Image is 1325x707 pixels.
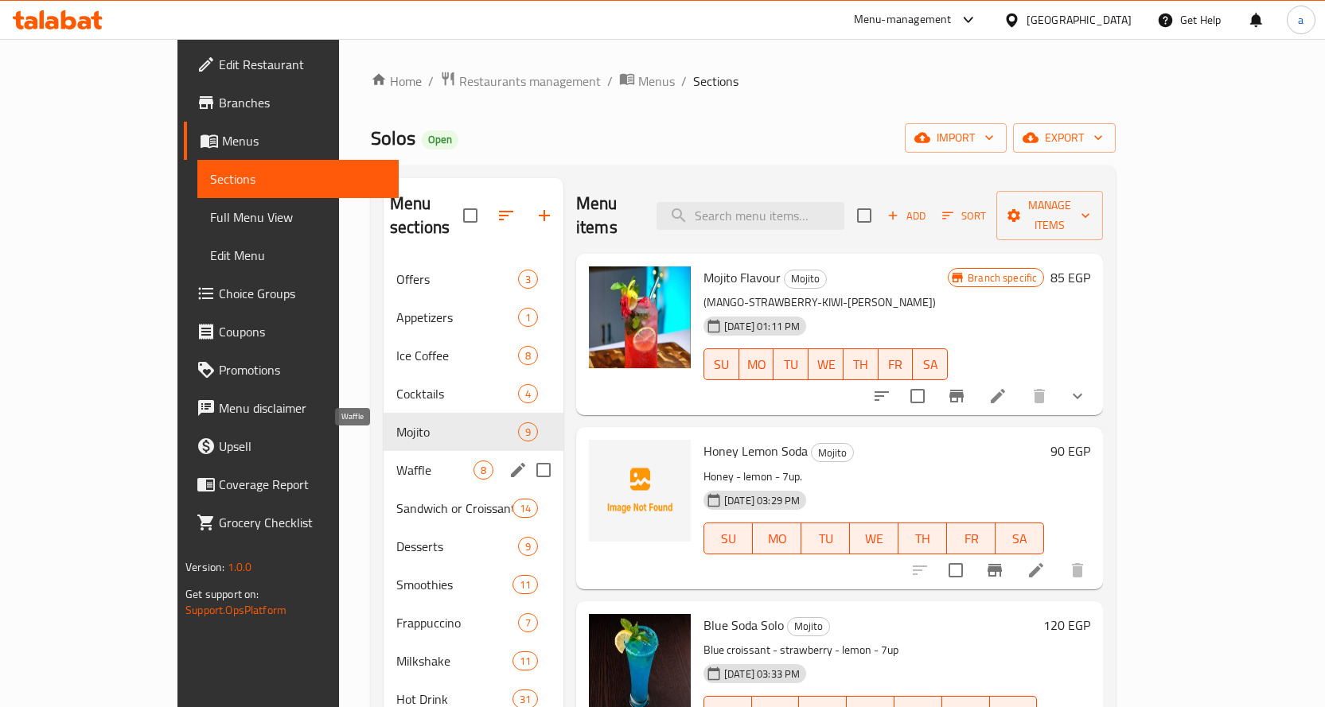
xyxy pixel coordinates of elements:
[693,72,738,91] span: Sections
[518,346,538,365] div: items
[185,600,286,620] a: Support.OpsPlatform
[396,422,518,441] span: Mojito
[396,651,512,670] span: Milkshake
[384,527,563,565] div: Desserts9
[519,616,537,631] span: 7
[197,236,399,274] a: Edit Menu
[1068,387,1087,406] svg: Show Choices
[1298,11,1304,29] span: a
[184,427,399,465] a: Upsell
[774,348,809,380] button: TU
[396,384,518,403] div: Cocktails
[1027,11,1132,29] div: [GEOGRAPHIC_DATA]
[396,537,518,556] span: Desserts
[184,389,399,427] a: Menu disclaimer
[518,308,538,327] div: items
[384,298,563,336] div: Appetizers1
[513,577,537,592] span: 11
[787,617,830,636] div: Mojito
[856,527,892,550] span: WE
[185,557,224,577] span: Version:
[512,499,538,518] div: items
[396,346,518,365] span: Ice Coffee
[396,575,512,594] span: Smoothies
[518,537,538,556] div: items
[390,192,463,239] h2: Menu sections
[506,458,530,482] button: edit
[718,666,806,682] span: [DATE] 03:33 PM
[809,348,844,380] button: WE
[219,55,386,74] span: Edit Restaurant
[487,196,525,235] span: Sort sections
[996,191,1103,240] button: Manage items
[210,208,386,227] span: Full Menu View
[371,120,415,156] span: Solos
[854,10,952,29] div: Menu-management
[961,270,1043,286] span: Branch specific
[454,199,487,232] span: Select all sections
[428,72,434,91] li: /
[512,651,538,670] div: items
[518,613,538,632] div: items
[1050,266,1090,289] h6: 85 EGP
[619,71,675,91] a: Menus
[384,642,563,680] div: Milkshake11
[938,204,990,228] button: Sort
[753,522,801,554] button: MO
[184,84,399,122] a: Branches
[703,522,753,554] button: SU
[918,128,994,148] span: import
[219,284,386,303] span: Choice Groups
[197,160,399,198] a: Sections
[863,377,901,415] button: sort-choices
[1043,614,1090,636] h6: 120 EGP
[589,440,691,542] img: Honey Lemon Soda
[919,353,941,376] span: SA
[227,557,251,577] span: 1.0.0
[1002,527,1038,550] span: SA
[589,266,691,368] img: Mojito Flavour
[780,353,802,376] span: TU
[422,133,458,146] span: Open
[988,387,1007,406] a: Edit menu item
[518,270,538,289] div: items
[184,465,399,503] a: Coverage Report
[1050,440,1090,462] h6: 90 EGP
[219,513,386,532] span: Grocery Checklist
[881,204,932,228] span: Add item
[384,489,563,527] div: Sandwich or Croissant14
[519,310,537,325] span: 1
[519,272,537,287] span: 3
[1020,377,1058,415] button: delete
[219,398,386,418] span: Menu disclaimer
[703,439,808,463] span: Honey Lemon Soda
[576,192,637,239] h2: Menu items
[801,522,850,554] button: TU
[519,539,537,554] span: 9
[210,169,386,188] span: Sections
[1026,128,1103,148] span: export
[759,527,795,550] span: MO
[812,444,853,462] span: Mojito
[703,266,781,289] span: Mojito Flavour
[513,501,537,516] span: 14
[519,387,537,402] span: 4
[518,422,538,441] div: items
[1058,377,1097,415] button: show more
[396,308,518,327] span: Appetizers
[184,122,399,160] a: Menus
[219,437,386,456] span: Upsell
[184,351,399,389] a: Promotions
[396,499,512,518] span: Sandwich or Croissant
[898,522,947,554] button: TH
[885,207,928,225] span: Add
[939,554,972,587] span: Select to update
[184,274,399,313] a: Choice Groups
[905,123,1007,153] button: import
[703,348,739,380] button: SU
[384,375,563,413] div: Cocktails4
